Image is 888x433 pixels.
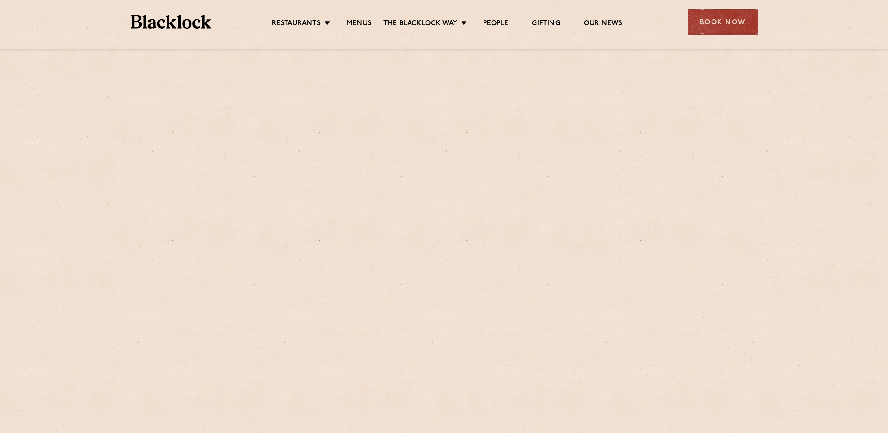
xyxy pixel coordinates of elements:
a: The Blacklock Way [383,19,457,30]
div: Book Now [688,9,758,35]
a: Menus [346,19,372,30]
a: People [483,19,508,30]
img: BL_Textured_Logo-footer-cropped.svg [131,15,212,29]
a: Gifting [532,19,560,30]
a: Restaurants [272,19,321,30]
a: Our News [584,19,623,30]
